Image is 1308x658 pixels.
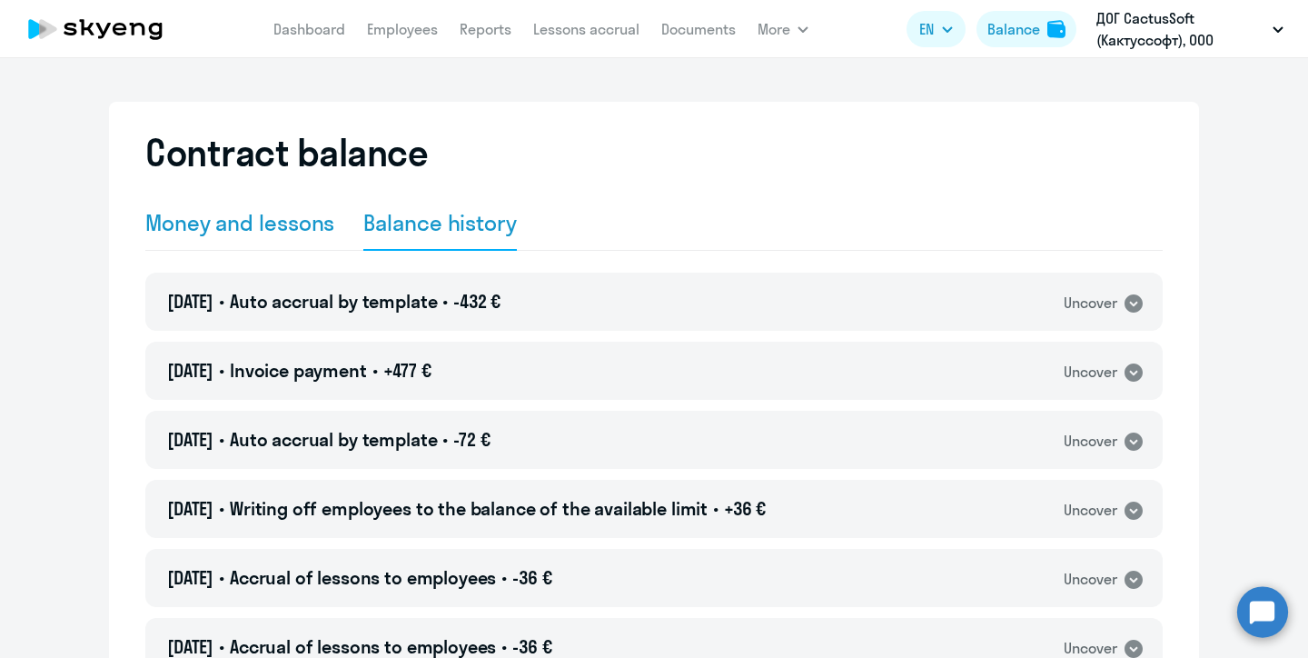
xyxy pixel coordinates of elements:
[1064,292,1117,314] div: Uncover
[512,635,551,658] span: -36 €
[372,359,378,382] span: •
[758,18,790,40] span: More
[442,428,448,451] span: •
[987,18,1040,40] div: Balance
[501,566,507,589] span: •
[219,566,224,589] span: •
[145,131,428,174] h2: Contract balance
[919,18,934,40] span: EN
[230,290,437,313] span: Auto accrual by template
[1064,430,1117,453] div: Uncover
[758,11,808,47] button: More
[512,566,551,589] span: -36 €
[219,359,224,382] span: •
[453,290,500,313] span: -432 €
[167,359,213,382] span: [DATE]
[230,566,496,589] span: Accrual of lessons to employees
[167,566,213,589] span: [DATE]
[383,359,431,382] span: +477 €
[367,20,438,38] a: Employees
[907,11,966,47] button: EN
[167,497,213,520] span: [DATE]
[976,11,1076,47] button: Balancebalance
[713,497,718,520] span: •
[145,208,334,237] div: Money and lessons
[501,635,507,658] span: •
[453,428,490,451] span: -72 €
[230,497,708,520] span: Writing off employees to the balance of the available limit
[167,635,213,658] span: [DATE]
[661,20,736,38] a: Documents
[533,20,639,38] a: Lessons accrual
[219,428,224,451] span: •
[1087,7,1293,51] button: ДОГ CactusSoft (Кактуссофт), ООО КАКТУССОФТ
[230,359,367,382] span: Invoice payment
[230,428,437,451] span: Auto accrual by template
[1096,7,1265,51] p: ДОГ CactusSoft (Кактуссофт), ООО КАКТУССОФТ
[1064,361,1117,384] div: Uncover
[460,20,511,38] a: Reports
[724,497,766,520] span: +36 €
[363,208,517,237] div: Balance history
[442,290,448,313] span: •
[1047,20,1065,38] img: balance
[167,290,213,313] span: [DATE]
[1064,568,1117,591] div: Uncover
[230,635,496,658] span: Accrual of lessons to employees
[219,497,224,520] span: •
[219,290,224,313] span: •
[219,635,224,658] span: •
[1064,499,1117,522] div: Uncover
[273,20,345,38] a: Dashboard
[167,428,213,451] span: [DATE]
